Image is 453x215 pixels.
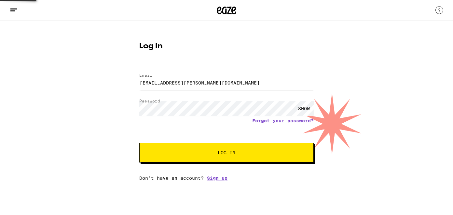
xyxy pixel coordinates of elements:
[139,99,160,103] label: Password
[139,42,314,50] h1: Log In
[139,73,152,77] label: Email
[207,176,227,181] a: Sign up
[139,176,314,181] div: Don't have an account?
[139,143,314,162] button: Log In
[139,75,314,90] input: Email
[252,118,314,123] a: Forgot your password?
[294,101,314,116] div: SHOW
[218,150,235,155] span: Log In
